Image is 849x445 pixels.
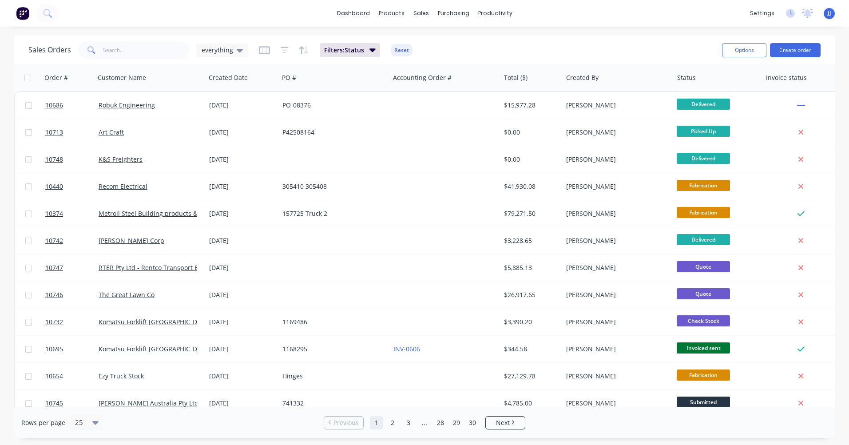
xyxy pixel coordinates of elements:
div: [PERSON_NAME] [566,236,665,245]
div: [PERSON_NAME] [566,101,665,110]
div: 1168295 [282,345,381,354]
span: 10742 [45,236,63,245]
img: Factory [16,7,29,20]
div: Status [677,73,696,82]
a: 10695 [45,336,99,362]
div: [PERSON_NAME] [566,209,665,218]
h1: Sales Orders [28,46,71,54]
a: Art Craft [99,128,124,136]
div: $79,271.50 [504,209,556,218]
div: Order # [44,73,68,82]
span: Picked Up [677,126,730,137]
div: $27,129.78 [504,372,556,381]
div: [PERSON_NAME] [566,399,665,408]
span: Quote [677,261,730,272]
span: Delivered [677,99,730,110]
a: K&S Freighters [99,155,143,163]
div: [PERSON_NAME] [566,155,665,164]
span: Delivered [677,234,730,245]
a: The Great Lawn Co [99,290,155,299]
a: [PERSON_NAME] Corp [99,236,164,245]
button: Filters:Status [320,43,380,57]
ul: Pagination [320,416,529,429]
span: JJ [828,9,831,17]
div: 305410 305408 [282,182,381,191]
div: $344.58 [504,345,556,354]
div: purchasing [433,7,474,20]
div: [DATE] [209,318,275,326]
div: [DATE] [209,236,275,245]
div: Hinges [282,372,381,381]
div: [PERSON_NAME] [566,263,665,272]
a: 10747 [45,254,99,281]
a: 10713 [45,119,99,146]
div: [DATE] [209,182,275,191]
span: Rows per page [21,418,65,427]
button: Options [722,43,766,57]
span: Submitted [677,397,730,408]
a: Jump forward [418,416,431,429]
div: 741332 [282,399,381,408]
div: PO-08376 [282,101,381,110]
div: [DATE] [209,399,275,408]
a: Metroll Steel Building products & Solutions [99,209,227,218]
div: $4,785.00 [504,399,556,408]
a: 10654 [45,363,99,389]
div: Invoice status [766,73,807,82]
div: productivity [474,7,517,20]
div: settings [746,7,779,20]
span: Next [496,418,510,427]
div: [PERSON_NAME] [566,182,665,191]
span: 10745 [45,399,63,408]
a: Komatsu Forklift [GEOGRAPHIC_DATA] [99,345,210,353]
div: Created By [566,73,599,82]
span: Delivered [677,153,730,164]
a: dashboard [333,7,374,20]
span: 10747 [45,263,63,272]
div: sales [409,7,433,20]
div: products [374,7,409,20]
div: [DATE] [209,372,275,381]
span: 10713 [45,128,63,137]
div: $26,917.65 [504,290,556,299]
span: Fabrication [677,180,730,191]
a: Page 3 [402,416,415,429]
span: 10748 [45,155,63,164]
div: [DATE] [209,155,275,164]
a: 10745 [45,390,99,417]
div: [PERSON_NAME] [566,372,665,381]
button: Reset [391,44,413,56]
span: everything [202,45,233,55]
a: 10732 [45,309,99,335]
a: Next page [486,418,525,427]
div: [DATE] [209,290,275,299]
div: [DATE] [209,128,275,137]
a: Robuk Engineering [99,101,155,109]
span: Filters: Status [324,46,364,55]
a: Page 30 [466,416,479,429]
div: $3,228.65 [504,236,556,245]
span: 10440 [45,182,63,191]
input: Search... [103,41,190,59]
span: Check Stock [677,315,730,326]
a: Recom Electrical [99,182,147,191]
span: 10732 [45,318,63,326]
div: $5,885.13 [504,263,556,272]
div: $3,390.20 [504,318,556,326]
div: Created Date [209,73,248,82]
a: Page 29 [450,416,463,429]
span: 10695 [45,345,63,354]
div: 157725 Truck 2 [282,209,381,218]
div: 1169486 [282,318,381,326]
div: [PERSON_NAME] [566,318,665,326]
a: 10686 [45,92,99,119]
div: $0.00 [504,155,556,164]
a: RTER Pty Ltd - Rentco Transport Equipment Rentals [99,263,251,272]
a: Page 2 [386,416,399,429]
a: Page 1 is your current page [370,416,383,429]
a: 10374 [45,200,99,227]
div: [DATE] [209,263,275,272]
a: 10742 [45,227,99,254]
a: 10746 [45,282,99,308]
div: Total ($) [504,73,528,82]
